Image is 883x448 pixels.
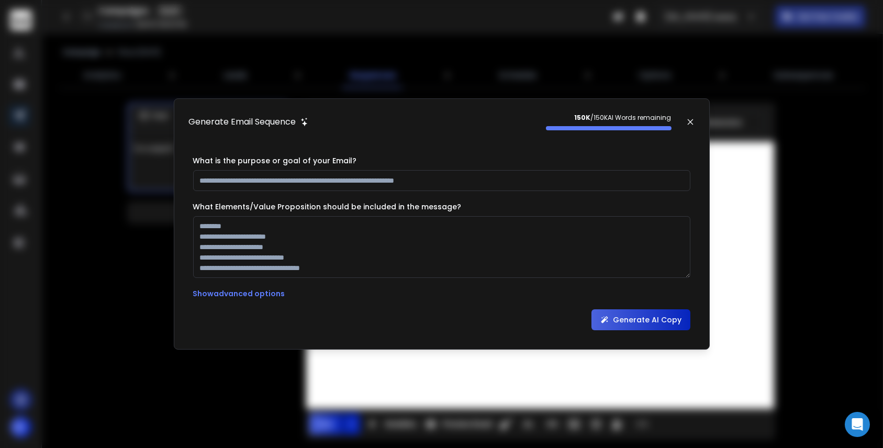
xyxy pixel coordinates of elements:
[591,309,690,330] button: Generate AI Copy
[845,412,870,437] div: Open Intercom Messenger
[193,288,690,299] p: Show advanced options
[546,114,672,122] p: / 150K AI Words remaining
[193,155,357,166] label: What is the purpose or goal of your Email?
[189,116,296,128] h1: Generate Email Sequence
[193,201,462,212] label: What Elements/Value Proposition should be included in the message?
[575,113,591,122] strong: 150K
